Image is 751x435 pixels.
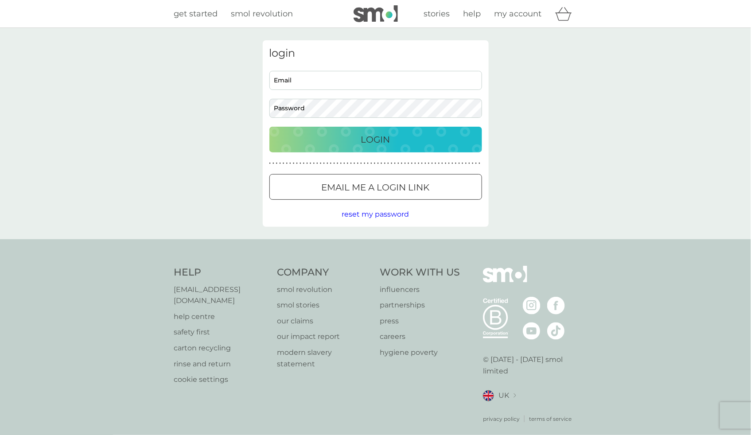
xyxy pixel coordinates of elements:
img: select a new location [514,393,516,398]
a: help [463,8,481,20]
p: ● [411,161,413,166]
a: my account [494,8,542,20]
span: stories [424,9,450,19]
p: ● [360,161,362,166]
p: ● [468,161,470,166]
p: ● [414,161,416,166]
p: ● [320,161,322,166]
p: ● [424,161,426,166]
p: ● [391,161,393,166]
p: ● [387,161,389,166]
a: smol stories [277,299,371,311]
p: ● [330,161,332,166]
p: ● [357,161,359,166]
p: ● [394,161,396,166]
a: influencers [380,284,460,295]
p: ● [472,161,474,166]
p: ● [276,161,278,166]
p: © [DATE] - [DATE] smol limited [483,354,577,377]
img: visit the smol Youtube page [523,322,541,340]
a: smol revolution [231,8,293,20]
p: ● [364,161,366,166]
p: ● [293,161,295,166]
span: help [463,9,481,19]
p: ● [445,161,447,166]
p: ● [323,161,325,166]
p: ● [451,161,453,166]
a: get started [174,8,218,20]
h4: Company [277,266,371,280]
p: ● [333,161,335,166]
p: ● [374,161,376,166]
a: our impact report [277,331,371,342]
p: ● [438,161,440,166]
p: ● [306,161,308,166]
p: ● [475,161,477,166]
p: ● [459,161,460,166]
a: careers [380,331,460,342]
p: ● [377,161,379,166]
span: get started [174,9,218,19]
p: ● [343,161,345,166]
p: ● [289,161,291,166]
p: ● [347,161,349,166]
p: ● [465,161,467,166]
a: [EMAIL_ADDRESS][DOMAIN_NAME] [174,284,268,307]
p: ● [300,161,301,166]
p: ● [303,161,305,166]
img: smol [483,266,527,296]
p: ● [337,161,339,166]
p: ● [296,161,298,166]
button: Login [269,127,482,152]
a: modern slavery statement [277,347,371,369]
p: ● [408,161,409,166]
button: reset my password [342,209,409,220]
p: help centre [174,311,268,322]
span: reset my password [342,210,409,218]
p: Email me a login link [322,180,430,194]
p: ● [316,161,318,166]
a: our claims [277,315,371,327]
p: ● [283,161,284,166]
p: ● [479,161,480,166]
p: safety first [174,326,268,338]
a: carton recycling [174,342,268,354]
p: ● [418,161,420,166]
a: cookie settings [174,374,268,385]
p: ● [435,161,436,166]
a: partnerships [380,299,460,311]
p: ● [432,161,433,166]
a: hygiene poverty [380,347,460,358]
p: ● [381,161,382,166]
p: ● [384,161,386,166]
div: basket [555,5,577,23]
p: ● [327,161,328,166]
span: smol revolution [231,9,293,19]
p: ● [462,161,463,166]
a: rinse and return [174,358,268,370]
span: UK [498,390,509,401]
p: ● [370,161,372,166]
p: ● [350,161,352,166]
img: visit the smol Tiktok page [547,322,565,340]
p: ● [421,161,423,166]
p: ● [448,161,450,166]
p: ● [367,161,369,166]
span: my account [494,9,542,19]
img: visit the smol Instagram page [523,297,541,315]
p: ● [269,161,271,166]
p: ● [397,161,399,166]
p: ● [354,161,355,166]
p: ● [405,161,406,166]
h3: login [269,47,482,60]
